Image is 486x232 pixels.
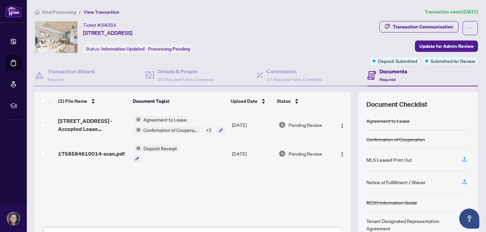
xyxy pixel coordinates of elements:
button: Logo [337,120,348,130]
article: Transaction saved [DATE] [425,8,478,16]
img: Logo [340,152,345,157]
span: Update for Admin Review [419,41,474,52]
div: Status: [83,44,193,53]
td: [DATE] [229,139,276,168]
th: (2) File Name [55,92,130,110]
button: Update for Admin Review [415,41,478,52]
img: Status Icon [133,116,141,123]
li: / [79,8,81,16]
div: Transaction Communication [393,21,453,32]
div: Notice of Fulfillment / Waiver [366,178,426,186]
img: Document Status [279,150,286,157]
span: Pending Review [289,121,322,129]
th: Upload Date [228,92,274,110]
span: 54351 [101,22,116,28]
div: + 2 [203,126,215,134]
img: IMG-W12410182_1.jpg [35,21,77,53]
span: [STREET_ADDRESS] - Accepted Lease Agreement.pdf [58,117,128,133]
th: Document Tag(s) [130,92,228,110]
span: ellipsis [468,26,473,30]
div: RECO Information Guide [366,199,417,206]
img: Logo [340,123,345,129]
img: Status Icon [133,145,141,152]
h4: Commission [266,67,322,75]
span: 1/1 Required Fields Completed [266,77,322,82]
div: Ticket #: [83,21,116,29]
span: 1758584610014-scan.pdf [58,150,125,158]
button: Status IconDeposit Receipt [133,145,180,163]
span: Deposit Submitted [378,57,417,65]
span: Required [379,77,396,82]
span: Pending Review [289,150,322,157]
span: (2) File Name [58,97,87,105]
span: Document Checklist [366,100,427,109]
span: Confirmation of Cooperation [141,126,200,134]
h4: Documents [379,67,407,75]
div: Tenant Designated Representation Agreement [366,217,454,232]
button: Open asap [459,209,479,229]
span: Required [48,77,64,82]
h4: Details & People [158,67,213,75]
span: home [35,10,40,14]
button: Transaction Communication [379,21,459,32]
span: Agreement to Lease [141,116,189,123]
span: View Transaction [83,9,119,15]
span: Information Updated - Processing Pending [101,46,190,52]
div: Confirmation of Cooperation [366,136,425,143]
th: Status [274,92,332,110]
button: Status IconAgreement to LeaseStatus IconConfirmation of Cooperation+2 [133,116,225,134]
button: Logo [337,148,348,159]
div: MLS Leased Print Out [366,156,412,163]
span: 3/3 Required Fields Completed [158,77,213,82]
div: Agreement to Lease [366,117,410,125]
h4: Transaction Wizard [48,67,95,75]
span: Deal Processing [42,9,76,15]
img: Status Icon [133,126,141,134]
span: Submitted for Review [431,57,475,65]
span: Deposit Receipt [141,145,180,152]
span: Upload Date [231,97,257,105]
span: [STREET_ADDRESS] [83,29,132,37]
span: Status [277,97,291,105]
td: [DATE] [229,110,276,139]
img: logo [5,5,21,17]
img: Profile Icon [7,212,20,225]
img: Document Status [279,121,286,129]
